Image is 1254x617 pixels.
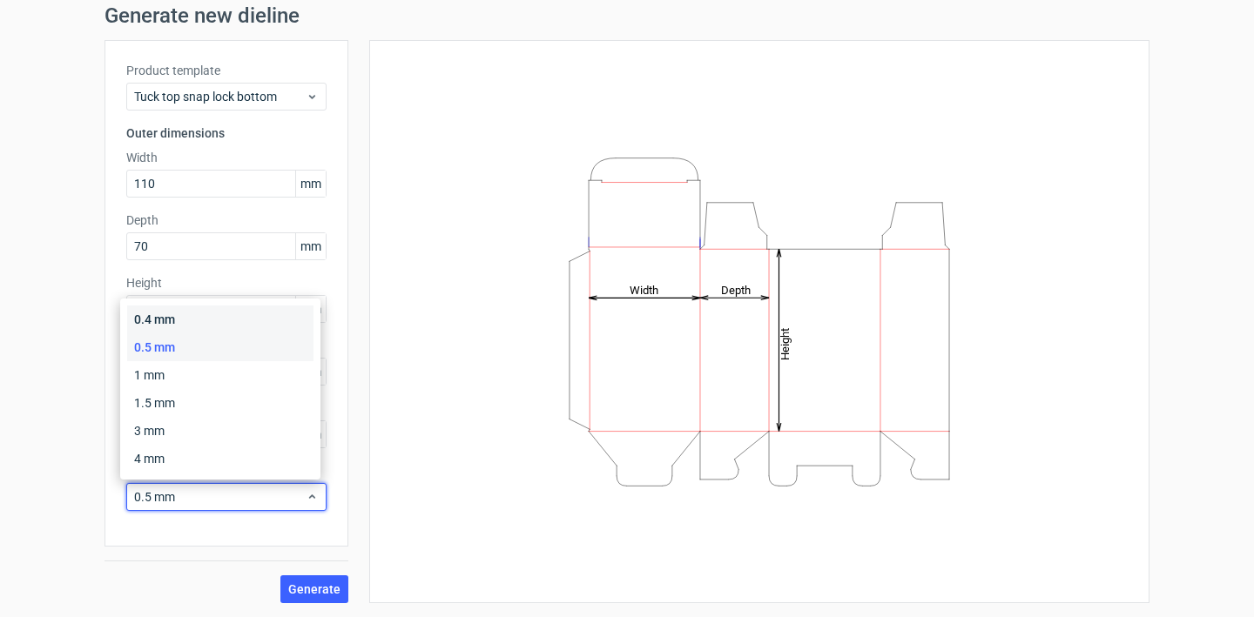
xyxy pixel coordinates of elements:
span: Tuck top snap lock bottom [134,88,306,105]
span: mm [295,296,326,322]
label: Width [126,149,327,166]
div: 1 mm [127,361,313,389]
span: Generate [288,583,340,595]
span: 0.5 mm [134,488,306,506]
label: Product template [126,62,327,79]
span: mm [295,233,326,259]
button: Generate [280,575,348,603]
label: Depth [126,211,327,229]
div: 3 mm [127,417,313,445]
div: 4 mm [127,445,313,473]
label: Height [126,274,327,292]
span: mm [295,171,326,197]
div: 1.5 mm [127,389,313,417]
h3: Outer dimensions [126,124,327,142]
div: 0.4 mm [127,305,313,333]
tspan: Depth [721,283,751,296]
tspan: Height [779,327,792,359]
div: 0.5 mm [127,333,313,361]
h1: Generate new dieline [104,5,1149,26]
tspan: Width [630,283,658,296]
